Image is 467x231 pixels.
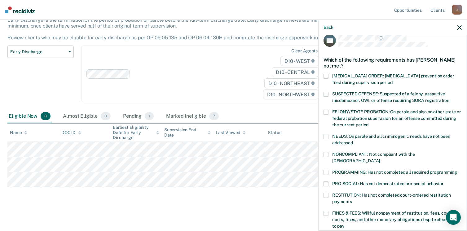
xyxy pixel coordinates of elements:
[268,130,281,135] div: Status
[61,130,81,135] div: DOC ID
[164,127,211,138] div: Supervision End Date
[10,49,66,54] span: Early Discharge
[332,91,449,103] span: SUSPECTED OFFENSE: Suspected of a felony, assaultive misdemeanor, OWI, or offense requiring SORA ...
[332,73,454,85] span: [MEDICAL_DATA] ORDER: [MEDICAL_DATA] prevention order filed during supervision period
[332,181,444,186] span: PRO-SOCIAL: Has not demonstrated pro-social behavior
[209,112,219,120] span: 7
[5,7,35,13] img: Recidiviz
[332,109,461,127] span: FELONY/STATE PROBATION: On parole and also on other state or federal probation supervision for an...
[446,210,461,225] div: Open Intercom Messenger
[10,130,27,135] div: Name
[7,17,341,41] p: Early Discharge is the termination of the period of probation or parole before the full-term disc...
[324,52,462,74] div: Which of the following requirements has [PERSON_NAME] not met?
[263,89,319,99] span: D10 - NORTHWEST
[332,193,451,204] span: RESTITUTION: Has not completed court-ordered restitution payments
[291,48,318,54] div: Clear agents
[332,211,461,229] span: FINES & FEES: Willful nonpayment of restitution, fees, court costs, fines, and other monetary obl...
[280,56,319,66] span: D10 - WEST
[332,152,415,163] span: NONCOMPLIANT: Not compliant with the [DEMOGRAPHIC_DATA]
[41,112,51,120] span: 3
[122,110,155,123] div: Pending
[272,67,319,77] span: D10 - CENTRAL
[101,112,111,120] span: 3
[7,110,52,123] div: Eligible Now
[452,5,462,15] div: J
[264,78,319,88] span: D10 - NORTHEAST
[324,25,333,30] button: Back
[332,170,457,175] span: PROGRAMMING: Has not completed all required programming
[145,112,154,120] span: 1
[62,110,112,123] div: Almost Eligible
[113,125,159,140] div: Earliest Eligibility Date for Early Discharge
[216,130,246,135] div: Last Viewed
[332,134,450,145] span: NEEDS: On parole and all criminogenic needs have not been addressed
[165,110,220,123] div: Marked Ineligible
